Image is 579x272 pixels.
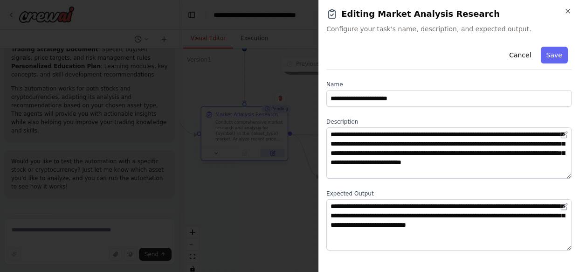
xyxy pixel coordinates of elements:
button: Open in editor [558,129,570,140]
h2: Editing Market Analysis Research [326,7,572,21]
button: Open in editor [558,201,570,212]
button: Cancel [503,47,537,63]
label: Description [326,118,572,126]
label: Expected Output [326,190,572,197]
span: Configure your task's name, description, and expected output. [326,24,572,34]
label: Name [326,81,572,88]
button: Save [541,47,568,63]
